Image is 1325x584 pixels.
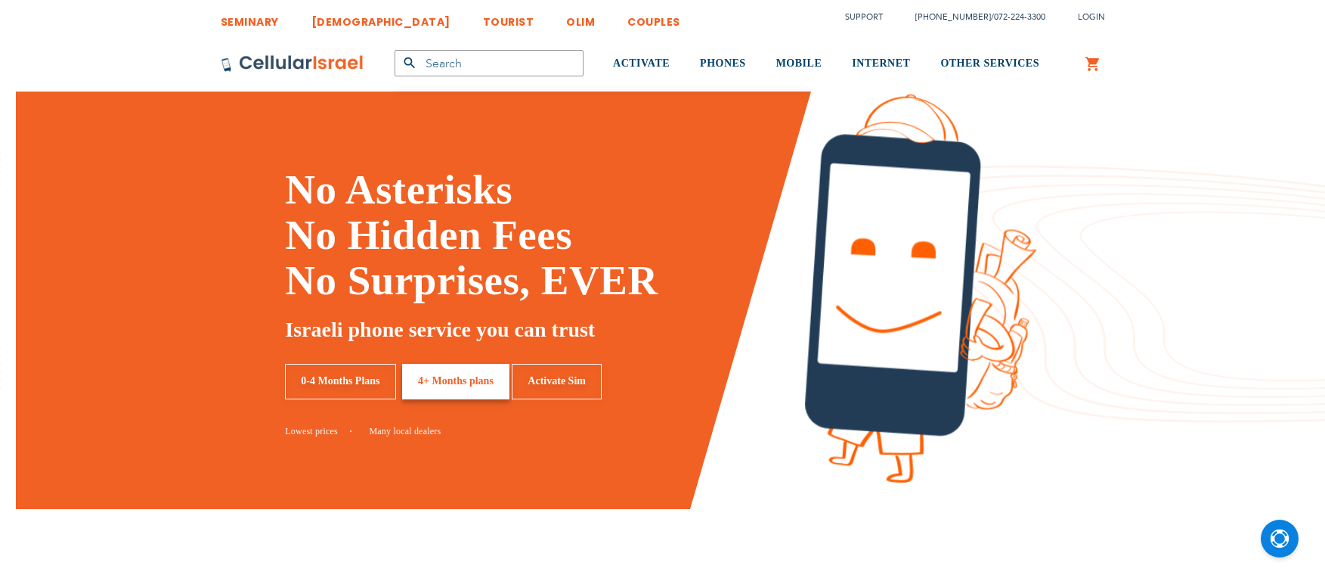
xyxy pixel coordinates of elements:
a: 072-224-3300 [994,11,1045,23]
a: Many local dealers [369,426,441,436]
a: 4+ Months plans [402,364,509,399]
span: OTHER SERVICES [940,57,1039,69]
a: TOURIST [483,4,534,32]
a: 0-4 Months Plans [285,364,395,399]
a: COUPLES [627,4,680,32]
a: ACTIVATE [613,36,670,92]
li: / [900,6,1045,28]
a: PHONES [700,36,746,92]
a: Activate Sim [512,364,602,399]
h1: No Asterisks No Hidden Fees No Surprises, EVER [285,167,782,303]
a: MOBILE [776,36,822,92]
span: PHONES [700,57,746,69]
a: SEMINARY [221,4,279,32]
a: [DEMOGRAPHIC_DATA] [311,4,450,32]
a: OLIM [566,4,595,32]
span: MOBILE [776,57,822,69]
span: Login [1078,11,1105,23]
span: ACTIVATE [613,57,670,69]
a: INTERNET [852,36,910,92]
a: [PHONE_NUMBER] [915,11,991,23]
img: Cellular Israel Logo [221,54,364,73]
a: Lowest prices [285,426,351,436]
a: Support [845,11,883,23]
h5: Israeli phone service you can trust [285,315,782,345]
input: Search [395,50,584,76]
a: OTHER SERVICES [940,36,1039,92]
span: INTERNET [852,57,910,69]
